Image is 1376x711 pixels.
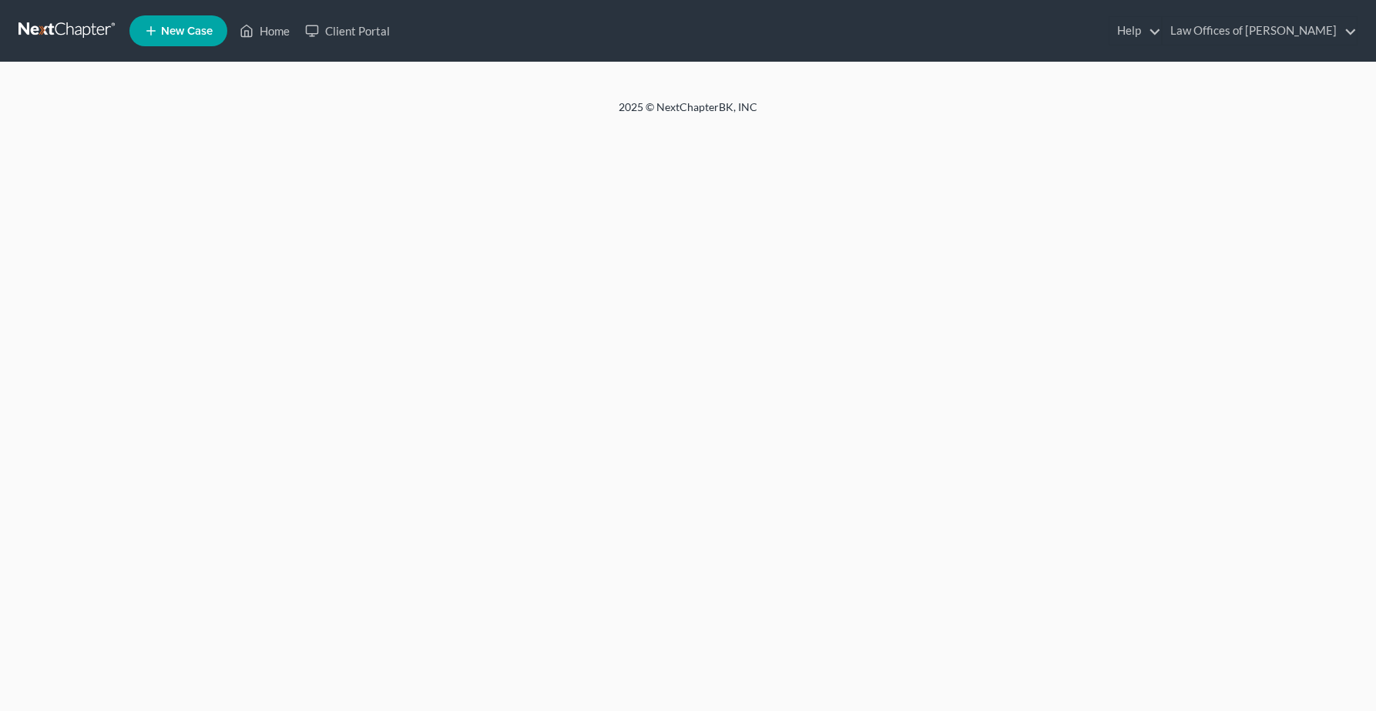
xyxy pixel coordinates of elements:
[297,17,398,45] a: Client Portal
[1109,17,1161,45] a: Help
[232,17,297,45] a: Home
[129,15,227,46] new-legal-case-button: New Case
[1163,17,1357,45] a: Law Offices of [PERSON_NAME]
[249,99,1127,127] div: 2025 © NextChapterBK, INC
